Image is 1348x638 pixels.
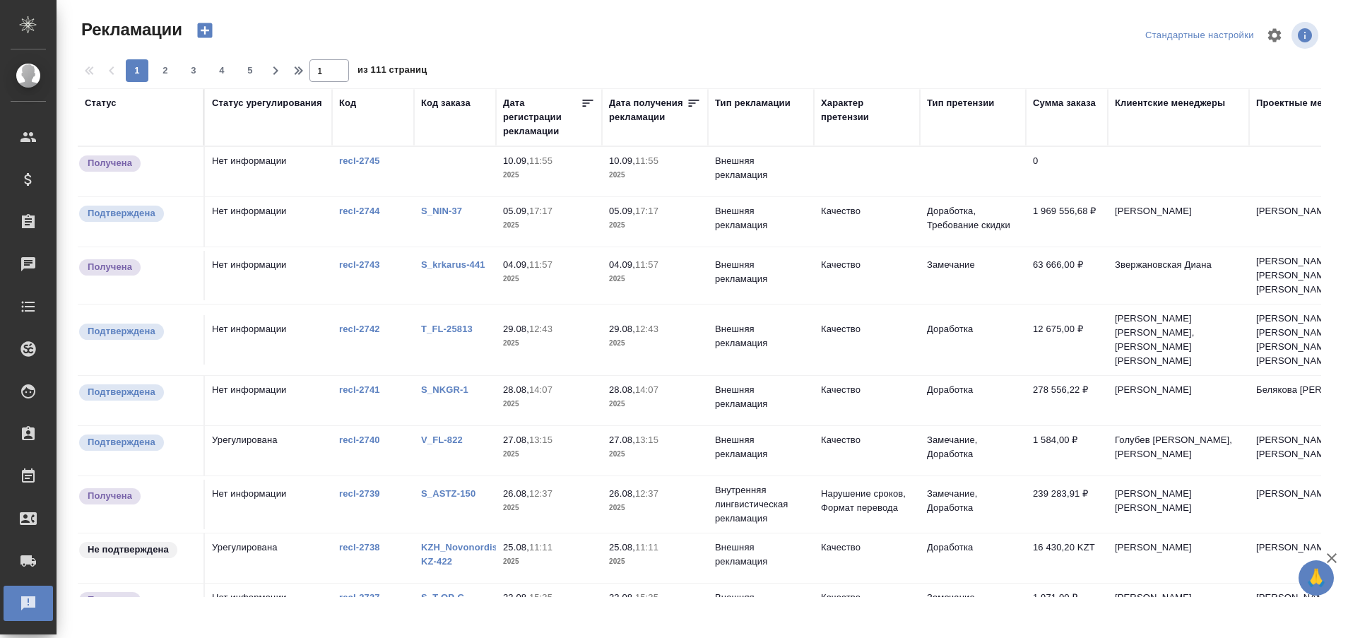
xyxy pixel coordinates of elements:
[503,168,595,182] p: 2025
[1291,22,1321,49] span: Посмотреть информацию
[635,542,658,553] p: 11:11
[635,259,658,270] p: 11:57
[421,488,475,499] a: S_ASTZ-150
[205,197,332,247] td: Нет информации
[1108,584,1249,633] td: [PERSON_NAME] [PERSON_NAME]
[1108,426,1249,475] td: Голубев [PERSON_NAME], [PERSON_NAME]
[1108,305,1249,375] td: [PERSON_NAME] [PERSON_NAME], [PERSON_NAME] [PERSON_NAME]
[421,206,462,216] a: S_NIN-37
[1026,251,1108,300] td: 63 666,00 ₽
[529,592,552,603] p: 15:35
[708,476,814,533] td: Внутренняя лингвистическая рекламация
[88,489,132,503] p: Получена
[1026,426,1108,475] td: 1 584,00 ₽
[1026,376,1108,425] td: 278 556,22 ₽
[529,542,552,553] p: 11:11
[609,206,635,216] p: 05.09,
[503,259,529,270] p: 04.09,
[503,435,529,445] p: 27.08,
[1108,533,1249,583] td: [PERSON_NAME]
[1142,25,1258,47] div: split button
[635,206,658,216] p: 17:17
[503,384,529,395] p: 28.08,
[421,384,468,395] a: S_NKGR-1
[421,96,471,110] div: Код заказа
[88,260,132,274] p: Получена
[503,336,595,350] p: 2025
[814,315,920,365] td: Качество
[609,447,701,461] p: 2025
[609,592,635,603] p: 22.08,
[239,59,261,82] button: 5
[211,59,233,82] button: 4
[814,376,920,425] td: Качество
[88,324,155,338] p: Подтверждена
[529,259,552,270] p: 11:57
[503,501,595,515] p: 2025
[188,18,222,42] button: Создать
[503,96,581,138] div: Дата регистрации рекламации
[708,584,814,633] td: Внешняя рекламация
[814,584,920,633] td: Качество
[205,376,332,425] td: Нет информации
[503,272,595,286] p: 2025
[529,384,552,395] p: 14:07
[920,197,1026,247] td: Доработка, Требование скидки
[503,555,595,569] p: 2025
[1026,197,1108,247] td: 1 969 556,68 ₽
[205,147,332,196] td: Нет информации
[920,480,1026,529] td: Замечание, Доработка
[609,272,701,286] p: 2025
[609,336,701,350] p: 2025
[205,584,332,633] td: Нет информации
[503,218,595,232] p: 2025
[205,426,332,475] td: Урегулирована
[211,64,233,78] span: 4
[609,384,635,395] p: 28.08,
[708,147,814,196] td: Внешняя рекламация
[205,480,332,529] td: Нет информации
[609,555,701,569] p: 2025
[609,168,701,182] p: 2025
[503,324,529,334] p: 29.08,
[339,542,380,553] a: recl-2738
[212,96,322,110] div: Статус урегулирования
[609,488,635,499] p: 26.08,
[503,542,529,553] p: 25.08,
[635,384,658,395] p: 14:07
[339,384,380,395] a: recl-2741
[814,426,920,475] td: Качество
[635,155,658,166] p: 11:55
[708,533,814,583] td: Внешняя рекламация
[421,324,473,334] a: T_FL-25813
[503,397,595,411] p: 2025
[357,61,427,82] span: из 111 страниц
[205,315,332,365] td: Нет информации
[503,592,529,603] p: 22.08,
[239,64,261,78] span: 5
[609,96,687,124] div: Дата получения рекламации
[88,206,155,220] p: Подтверждена
[609,397,701,411] p: 2025
[529,435,552,445] p: 13:15
[609,435,635,445] p: 27.08,
[609,542,635,553] p: 25.08,
[88,543,169,557] p: Не подтверждена
[339,435,380,445] a: recl-2740
[339,592,380,603] a: recl-2737
[814,480,920,529] td: Нарушение сроков, Формат перевода
[205,533,332,583] td: Урегулирована
[814,251,920,300] td: Качество
[1108,251,1249,300] td: Звержановская Диана
[920,315,1026,365] td: Доработка
[708,197,814,247] td: Внешняя рекламация
[1026,533,1108,583] td: 16 430,20 KZT
[339,96,356,110] div: Код
[339,324,380,334] a: recl-2742
[1108,480,1249,529] td: [PERSON_NAME] [PERSON_NAME]
[635,592,658,603] p: 15:35
[421,542,506,567] a: KZH_Novonordisk-KZ-422
[503,488,529,499] p: 26.08,
[1299,560,1334,596] button: 🙏
[339,155,380,166] a: recl-2745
